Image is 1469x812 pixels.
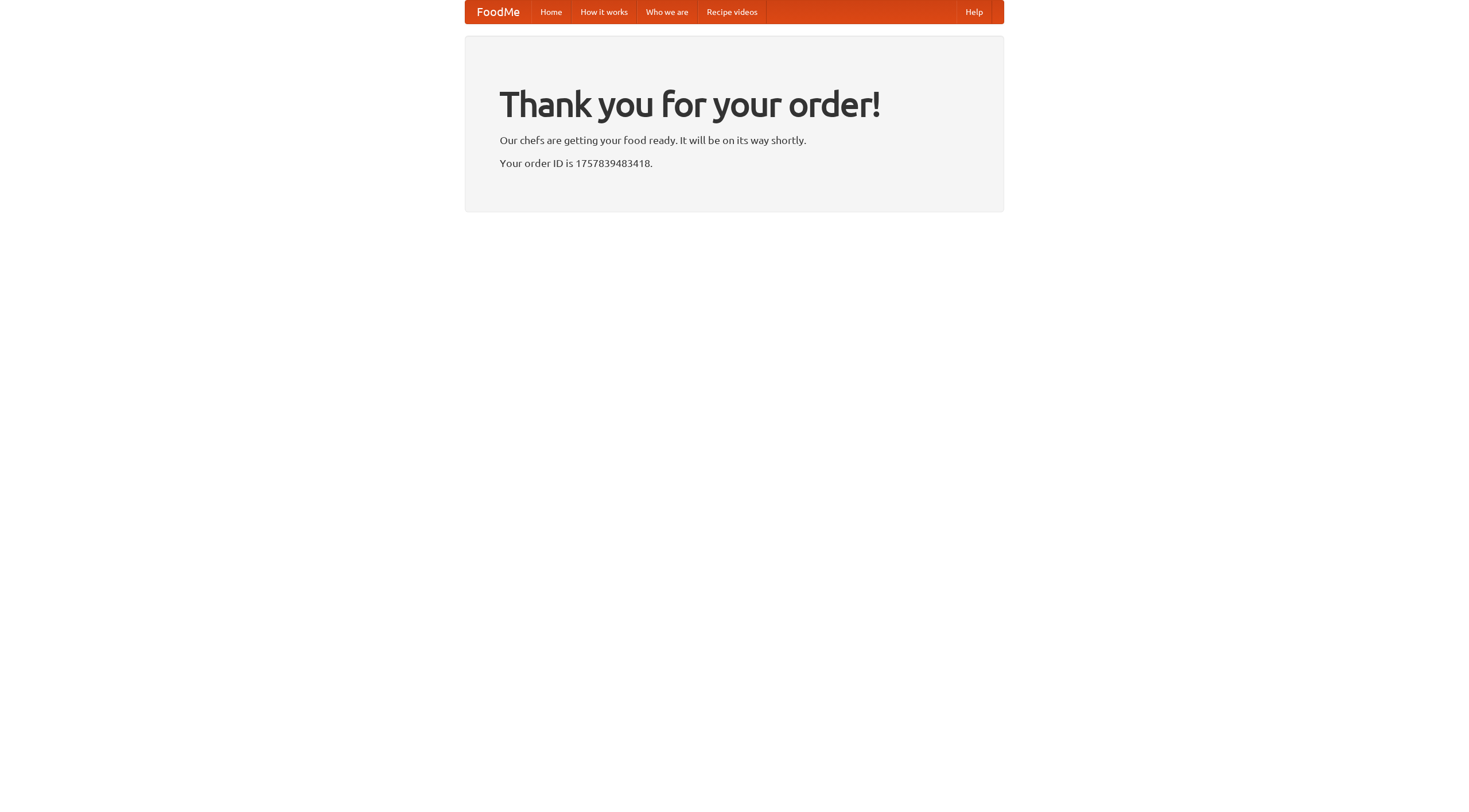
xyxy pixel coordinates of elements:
a: Recipe videos [698,1,767,24]
a: How it works [572,1,637,24]
a: Home [531,1,572,24]
a: Help [957,1,992,24]
a: Who we are [637,1,698,24]
h1: Thank you for your order! [500,76,969,131]
p: Our chefs are getting your food ready. It will be on its way shortly. [500,131,969,149]
a: FoodMe [465,1,531,24]
p: Your order ID is 1757839483418. [500,154,969,172]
